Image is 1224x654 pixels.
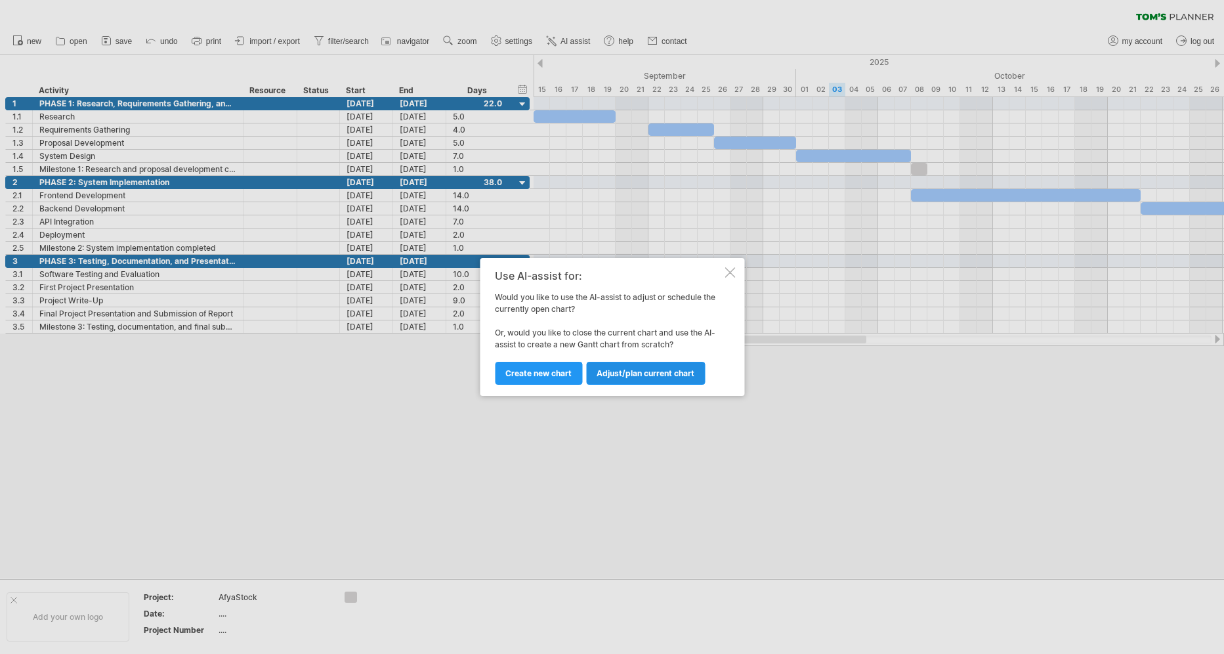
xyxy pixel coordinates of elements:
[495,270,722,282] div: Use AI-assist for:
[495,362,582,385] a: Create new chart
[586,362,705,385] a: Adjust/plan current chart
[495,270,722,384] div: Would you like to use the AI-assist to adjust or schedule the currently open chart? Or, would you...
[597,368,694,378] span: Adjust/plan current chart
[505,368,572,378] span: Create new chart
